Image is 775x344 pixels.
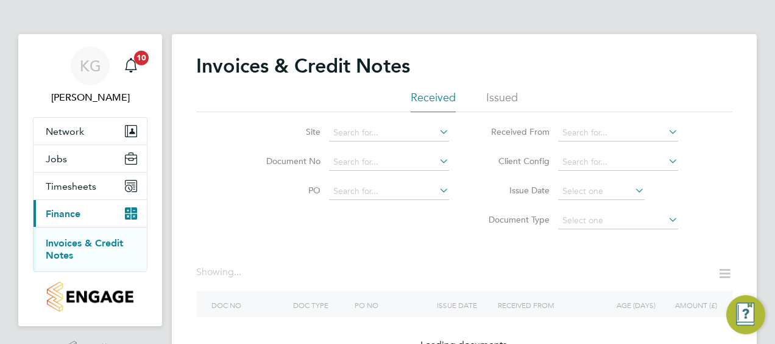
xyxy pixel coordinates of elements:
div: Showing [196,266,244,279]
input: Search for... [558,124,678,142]
span: Finance [46,208,80,220]
a: Go to home page [33,282,147,312]
span: Jobs [46,153,67,165]
label: Received From [480,126,550,137]
button: Network [34,118,147,145]
span: ... [234,266,241,278]
label: PO [250,185,320,196]
label: Site [250,126,320,137]
img: countryside-properties-logo-retina.png [47,282,133,312]
label: Issue Date [480,185,550,196]
input: Search for... [558,154,678,171]
input: Select one [558,183,645,200]
button: Engage Resource Center [726,295,765,334]
button: Finance [34,200,147,227]
input: Search for... [329,124,449,142]
span: Network [46,126,84,137]
input: Select one [558,212,678,229]
li: Issued [486,90,518,112]
label: Client Config [480,156,550,167]
li: Received [411,90,456,112]
span: Timesheets [46,181,96,192]
div: Finance [34,227,147,271]
a: 10 [119,46,143,85]
button: Jobs [34,145,147,172]
h2: Invoices & Credit Notes [196,54,410,78]
nav: Main navigation [18,34,162,326]
input: Search for... [329,183,449,200]
span: KG [80,58,101,74]
a: Invoices & Credit Notes [46,237,123,261]
span: Kirsty Gustavson [33,90,147,105]
button: Timesheets [34,173,147,199]
label: Document No [250,156,320,167]
span: 10 [134,51,149,65]
input: Search for... [329,154,449,171]
label: Document Type [480,214,550,225]
a: KG[PERSON_NAME] [33,46,147,105]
